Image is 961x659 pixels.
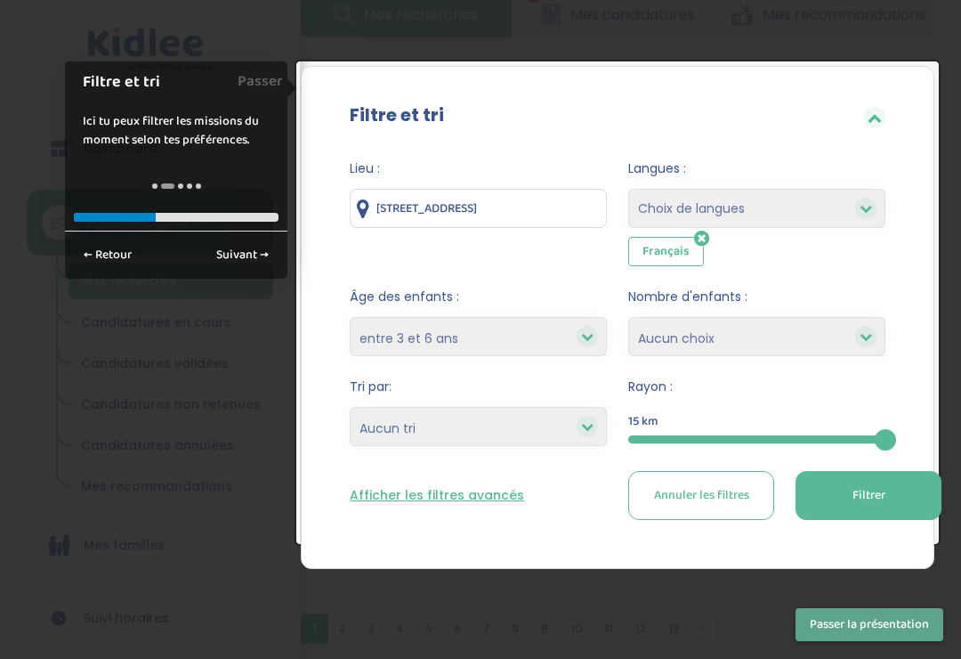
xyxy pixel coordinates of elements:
[628,237,704,266] span: Français
[628,378,885,396] span: Rayon :
[350,288,607,306] span: Âge des enfants :
[350,486,524,505] button: Afficher les filtres avancés
[628,288,885,306] span: Nombre d'enfants :
[795,471,941,520] button: Filtrer
[628,471,774,520] button: Annuler les filtres
[628,412,658,431] span: 15 km
[350,189,607,228] input: Ville ou code postale
[83,70,251,94] h1: Filtre et tri
[654,486,749,505] span: Annuler les filtres
[795,608,943,641] button: Passer la présentation
[74,240,141,270] a: ← Retour
[350,378,607,396] span: Tri par:
[852,486,885,505] span: Filtrer
[206,240,279,270] a: Suivant →
[65,94,287,167] div: Ici tu peux filtrer les missions du moment selon tes préférences.
[238,61,283,102] a: Passer
[350,102,444,128] label: Filtre et tri
[350,159,607,178] span: Lieu :
[628,159,885,178] span: Langues :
